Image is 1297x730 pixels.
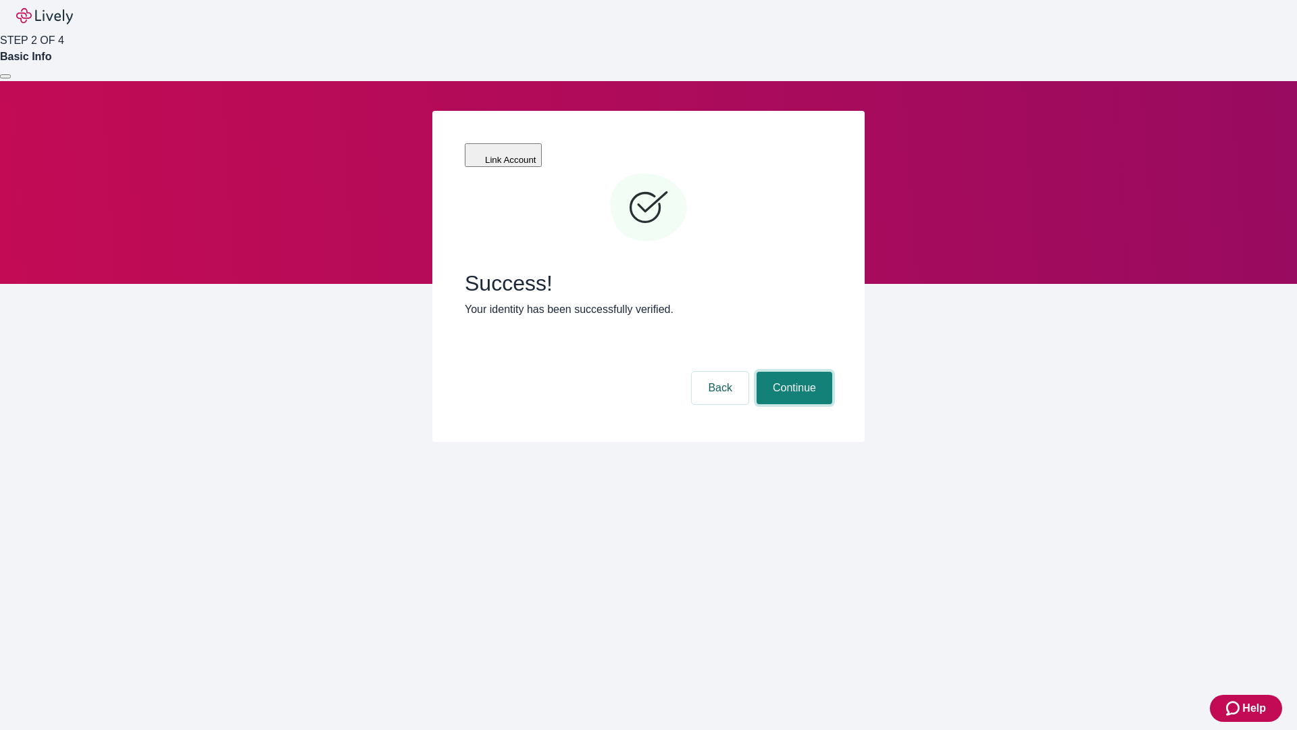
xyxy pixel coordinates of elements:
span: Success! [465,270,832,296]
button: Link Account [465,143,542,167]
p: Your identity has been successfully verified. [465,301,832,318]
button: Zendesk support iconHelp [1210,695,1282,722]
svg: Zendesk support icon [1226,700,1242,716]
svg: Checkmark icon [608,168,689,249]
span: Help [1242,700,1266,716]
button: Back [692,372,748,404]
img: Lively [16,8,73,24]
button: Continue [757,372,832,404]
